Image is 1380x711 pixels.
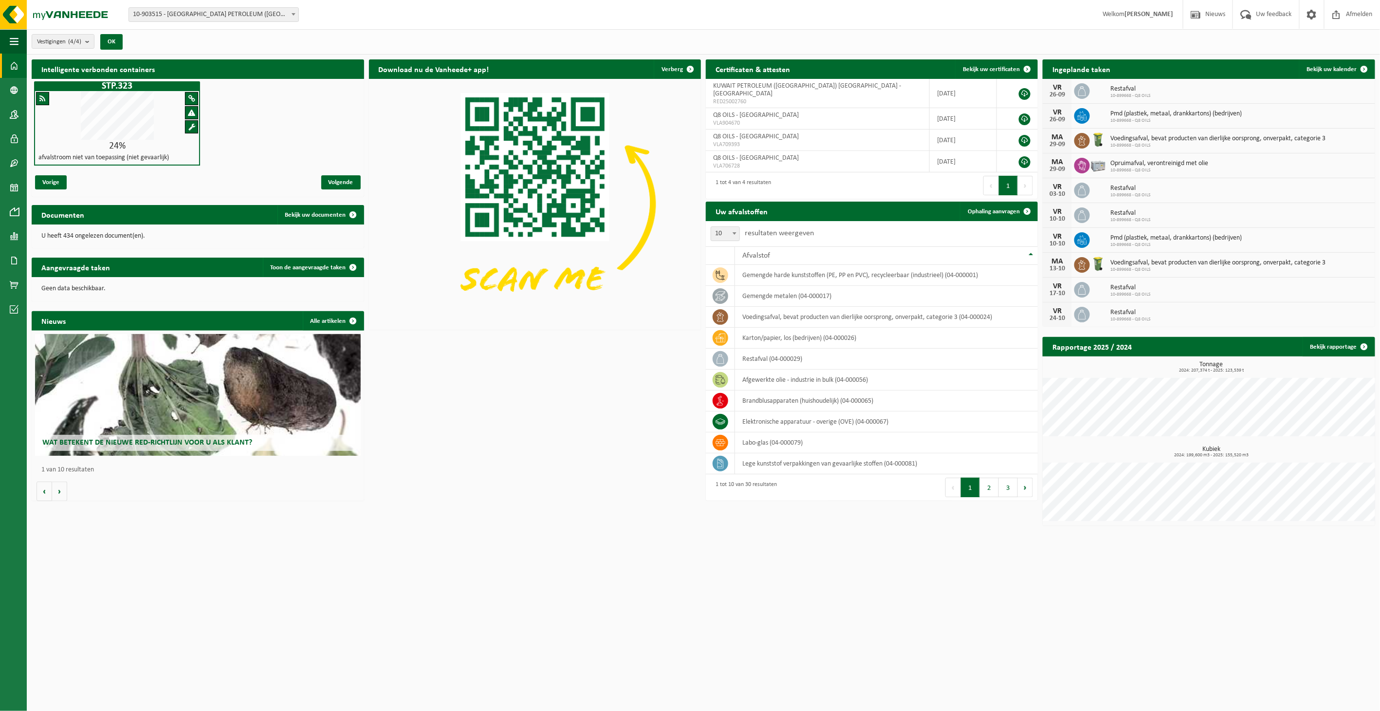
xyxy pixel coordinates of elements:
[32,34,94,49] button: Vestigingen(4/4)
[285,212,346,218] span: Bekijk uw documenten
[1043,59,1120,78] h2: Ingeplande taken
[1110,292,1151,298] span: 10-899668 - Q8 OILS
[713,98,922,106] span: RED25002760
[1048,290,1067,297] div: 17-10
[35,175,67,189] span: Vorige
[1048,158,1067,166] div: MA
[38,154,169,161] h4: afvalstroom niet van toepassing (niet gevaarlijk)
[277,205,363,225] a: Bekijk uw documenten
[999,478,1018,497] button: 3
[1110,234,1242,242] span: Pmd (plastiek, metaal, drankkartons) (bedrijven)
[1110,317,1151,322] span: 10-899668 - Q8 OILS
[1048,133,1067,141] div: MA
[129,8,298,21] span: 10-903515 - KUWAIT PETROLEUM (BELGIUM) NV - ANTWERPEN
[713,154,799,162] span: Q8 OILS - [GEOGRAPHIC_DATA]
[1048,453,1375,458] span: 2024: 199,600 m3 - 2025: 155,520 m3
[1090,156,1106,173] img: PB-LB-0680-HPE-GY-11
[1110,217,1151,223] span: 10-899668 - Q8 OILS
[321,175,361,189] span: Volgende
[41,467,359,473] p: 1 van 10 resultaten
[1110,259,1325,267] span: Voedingsafval, bevat producten van dierlijke oorsprong, onverpakt, categorie 3
[961,478,980,497] button: 1
[1303,337,1374,356] a: Bekijk rapportage
[735,307,1038,328] td: voedingsafval, bevat producten van dierlijke oorsprong, onverpakt, categorie 3 (04-000024)
[1124,11,1173,18] strong: [PERSON_NAME]
[35,141,199,151] div: 24%
[1299,59,1374,79] a: Bekijk uw kalender
[1110,135,1325,143] span: Voedingsafval, bevat producten van dierlijke oorsprong, onverpakt, categorie 3
[1048,258,1067,265] div: MA
[1110,192,1151,198] span: 10-899668 - Q8 OILS
[735,453,1038,474] td: lege kunststof verpakkingen van gevaarlijke stoffen (04-000081)
[930,79,997,108] td: [DATE]
[1048,307,1067,315] div: VR
[100,34,123,50] button: OK
[1048,368,1375,373] span: 2024: 207,374 t - 2025: 123,539 t
[713,141,922,149] span: VLA709393
[369,79,701,328] img: Download de VHEPlus App
[1110,284,1151,292] span: Restafval
[1110,185,1151,192] span: Restafval
[963,66,1020,73] span: Bekijk uw certificaten
[1110,309,1151,317] span: Restafval
[1048,183,1067,191] div: VR
[930,151,997,172] td: [DATE]
[41,233,354,240] p: U heeft 434 ongelezen document(en).
[706,202,777,221] h2: Uw afvalstoffen
[745,229,814,237] label: resultaten weergeven
[742,252,770,260] span: Afvalstof
[711,477,777,498] div: 1 tot 10 van 30 resultaten
[713,112,799,119] span: Q8 OILS - [GEOGRAPHIC_DATA]
[35,334,361,456] a: Wat betekent de nieuwe RED-richtlijn voor u als klant?
[42,439,252,447] span: Wat betekent de nieuwe RED-richtlijn voor u als klant?
[983,176,999,195] button: Previous
[129,7,299,22] span: 10-903515 - KUWAIT PETROLEUM (BELGIUM) NV - ANTWERPEN
[1048,265,1067,272] div: 13-10
[1048,109,1067,116] div: VR
[735,391,1038,412] td: brandblusapparaten (huishoudelijk) (04-000065)
[1018,176,1033,195] button: Next
[711,175,771,196] div: 1 tot 4 van 4 resultaten
[1090,256,1106,272] img: WB-0140-HPE-GN-50
[37,35,81,49] span: Vestigingen
[263,258,363,277] a: Toon de aangevraagde taken
[654,59,700,79] button: Verberg
[711,226,740,241] span: 10
[32,258,120,277] h2: Aangevraagde taken
[1110,110,1242,118] span: Pmd (plastiek, metaal, drankkartons) (bedrijven)
[1048,84,1067,92] div: VR
[1048,216,1067,223] div: 10-10
[1048,233,1067,241] div: VR
[735,286,1038,307] td: gemengde metalen (04-000017)
[1048,116,1067,123] div: 26-09
[1048,191,1067,198] div: 03-10
[37,482,52,501] button: Vorige
[662,66,683,73] span: Verberg
[1307,66,1357,73] span: Bekijk uw kalender
[369,59,499,78] h2: Download nu de Vanheede+ app!
[37,81,198,91] h1: STP.323
[1110,93,1151,99] span: 10-899668 - Q8 OILS
[713,82,901,97] span: KUWAIT PETROLEUM ([GEOGRAPHIC_DATA]) [GEOGRAPHIC_DATA] - [GEOGRAPHIC_DATA]
[930,108,997,130] td: [DATE]
[1110,242,1242,248] span: 10-899668 - Q8 OILS
[735,432,1038,453] td: labo-glas (04-000079)
[930,130,997,151] td: [DATE]
[1110,168,1208,173] span: 10-899668 - Q8 OILS
[68,38,81,45] count: (4/4)
[1018,478,1033,497] button: Next
[1048,141,1067,148] div: 29-09
[735,328,1038,349] td: karton/papier, los (bedrijven) (04-000026)
[303,311,363,331] a: Alle artikelen
[711,227,739,241] span: 10
[41,285,354,292] p: Geen data beschikbaar.
[1110,267,1325,273] span: 10-899668 - Q8 OILS
[945,478,961,497] button: Previous
[735,370,1038,391] td: afgewerkte olie - industrie in bulk (04-000056)
[1048,446,1375,458] h3: Kubiek
[1048,282,1067,290] div: VR
[713,133,799,140] span: Q8 OILS - [GEOGRAPHIC_DATA]
[1110,85,1151,93] span: Restafval
[1110,209,1151,217] span: Restafval
[980,478,999,497] button: 2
